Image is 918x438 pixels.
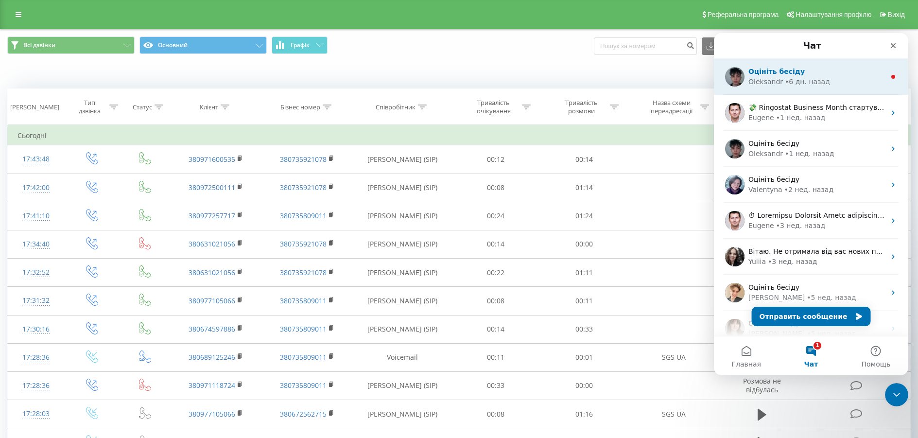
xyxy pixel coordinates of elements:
td: [PERSON_NAME] (SIP) [353,230,452,258]
td: 00:12 [452,145,540,174]
td: [PERSON_NAME] (SIP) [353,259,452,287]
td: 01:11 [540,259,628,287]
td: 01:14 [540,174,628,202]
input: Пошук за номером [594,37,697,55]
div: 17:34:40 [17,235,54,254]
a: 380735921078 [280,155,327,164]
span: Помощь [147,328,176,334]
div: [PERSON_NAME] [35,296,91,306]
div: • 5 нед. назад [93,260,142,270]
button: Графік [272,36,328,54]
td: 01:24 [540,202,628,230]
div: Тривалість очікування [468,99,520,115]
div: Тип дзвінка [72,99,106,115]
td: [PERSON_NAME] (SIP) [353,287,452,315]
td: [PERSON_NAME] (SIP) [353,371,452,400]
div: 17:30:16 [17,320,54,339]
td: 00:11 [540,287,628,315]
td: [PERSON_NAME] (SIP) [353,145,452,174]
span: Оцініть бесіду [35,250,86,258]
td: 00:14 [540,145,628,174]
img: Profile image for Yuliia [11,214,31,233]
a: 380735809011 [280,296,327,305]
button: Основний [139,36,267,54]
td: 00:00 [540,371,628,400]
div: • 5 нед. назад [93,296,142,306]
a: 380689125246 [189,352,235,362]
span: Вихід [888,11,905,18]
a: 380631021056 [189,239,235,248]
div: 17:28:36 [17,348,54,367]
td: [PERSON_NAME] (SIP) [353,174,452,202]
td: 00:08 [452,400,540,428]
a: 380977105066 [189,296,235,305]
div: • 3 нед. назад [54,224,103,234]
td: [PERSON_NAME] (SIP) [353,315,452,343]
div: Oleksandr [35,116,69,126]
td: 00:14 [452,230,540,258]
a: 380977105066 [189,409,235,419]
a: 380735809011 [280,324,327,333]
div: Valentyna [35,152,69,162]
td: 00:00 [540,230,628,258]
div: 17:42:00 [17,178,54,197]
div: • 1 нед. назад [71,116,120,126]
div: 17:31:32 [17,291,54,310]
a: 380735809011 [280,381,327,390]
button: Чат [65,303,129,342]
a: 380977257717 [189,211,235,220]
span: Розмова не відбулась [743,376,781,394]
div: Eugene [35,80,60,90]
a: 380735921078 [280,239,327,248]
td: 00:33 [452,371,540,400]
td: 00:11 [452,343,540,371]
div: 17:41:10 [17,207,54,226]
div: 17:32:52 [17,263,54,282]
img: Profile image for Valentyna [11,142,31,161]
td: 00:08 [452,174,540,202]
td: 00:24 [452,202,540,230]
div: Yuliia [35,224,52,234]
span: Оцініть бесіду [35,286,86,294]
div: 17:28:36 [17,376,54,395]
a: 380735921078 [280,268,327,277]
div: • 2 нед. назад [70,152,120,162]
td: [PERSON_NAME] (SIP) [353,400,452,428]
div: Назва схеми переадресації [646,99,698,115]
span: Чат [90,328,104,334]
button: Отправить сообщение [38,274,157,293]
div: Статус [133,103,152,111]
td: 00:22 [452,259,540,287]
td: Сьогодні [8,126,911,145]
div: [PERSON_NAME] [35,260,91,270]
td: [PERSON_NAME] (SIP) [353,202,452,230]
div: Клієнт [200,103,218,111]
td: Voicemail [353,343,452,371]
div: Eugene [35,188,60,198]
span: Налаштування профілю [796,11,871,18]
a: 380735921078 [280,183,327,192]
td: SGS UA [628,400,720,428]
a: 380735809011 [280,352,327,362]
img: Profile image for Oleksandr [11,106,31,125]
span: Главная [17,328,47,334]
iframe: Intercom live chat [714,33,908,375]
td: 01:16 [540,400,628,428]
div: 17:28:03 [17,404,54,423]
div: [PERSON_NAME] [10,103,59,111]
a: 380972500111 [189,183,235,192]
div: • 3 нед. назад [62,188,111,198]
span: Всі дзвінки [23,41,55,49]
button: Експорт [702,37,754,55]
div: Бізнес номер [280,103,320,111]
td: 00:33 [540,315,628,343]
td: 00:14 [452,315,540,343]
a: 380631021056 [189,268,235,277]
div: Тривалість розмови [555,99,607,115]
